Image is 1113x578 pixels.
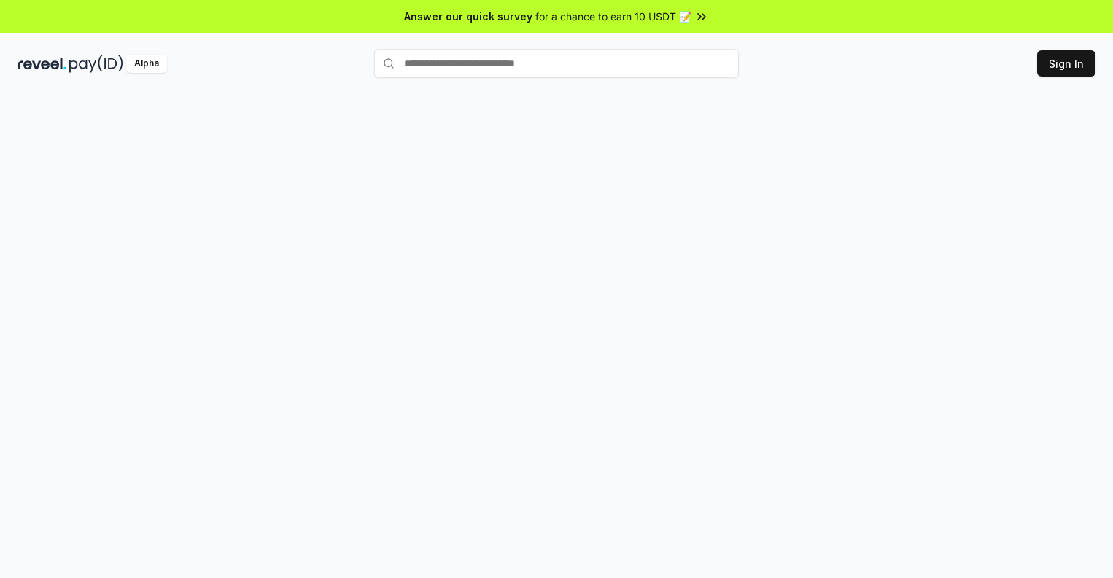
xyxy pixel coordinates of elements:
[126,55,167,73] div: Alpha
[404,9,532,24] span: Answer our quick survey
[18,55,66,73] img: reveel_dark
[535,9,691,24] span: for a chance to earn 10 USDT 📝
[1037,50,1095,77] button: Sign In
[69,55,123,73] img: pay_id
